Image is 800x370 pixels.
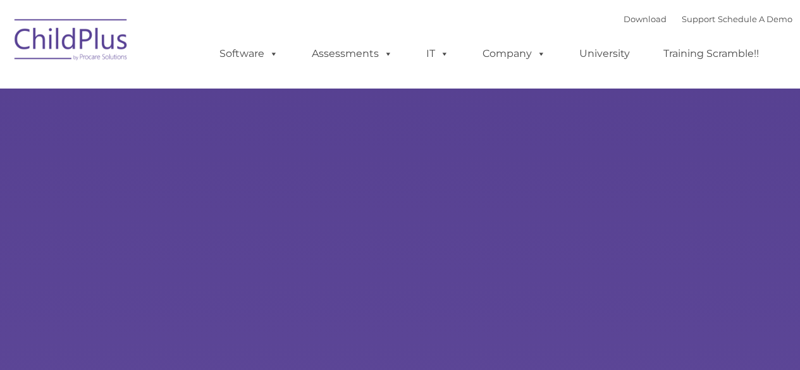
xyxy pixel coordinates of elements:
a: Assessments [299,41,405,66]
a: University [567,41,643,66]
a: Download [624,14,667,24]
a: Schedule A Demo [718,14,792,24]
a: Software [207,41,291,66]
a: IT [414,41,462,66]
a: Support [682,14,715,24]
a: Company [470,41,558,66]
font: | [624,14,792,24]
a: Training Scramble!! [651,41,772,66]
img: ChildPlus by Procare Solutions [8,10,135,73]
